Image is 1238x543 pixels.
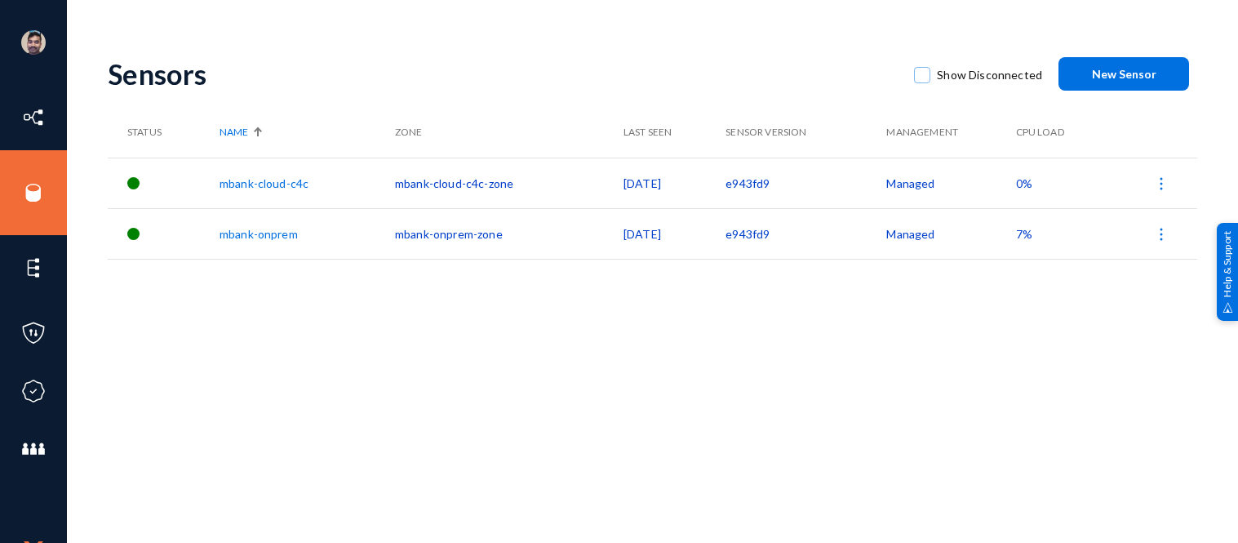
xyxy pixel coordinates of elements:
img: icon-policies.svg [21,321,46,345]
img: icon-more.svg [1153,176,1169,192]
td: e943fd9 [725,208,886,259]
img: icon-more.svg [1153,226,1169,243]
td: [DATE] [623,158,725,208]
img: icon-inventory.svg [21,105,46,130]
td: Managed [886,158,1015,208]
th: CPU Load [1016,107,1103,158]
div: Help & Support [1217,222,1238,320]
img: icon-elements.svg [21,256,46,280]
td: mbank-cloud-c4c-zone [395,158,623,208]
td: mbank-onprem-zone [395,208,623,259]
span: Show Disconnected [937,63,1042,87]
td: Managed [886,208,1015,259]
button: New Sensor [1058,57,1189,91]
th: Sensor Version [725,107,886,158]
span: 0% [1016,176,1032,190]
div: Name [220,125,387,140]
div: Sensors [108,57,898,91]
th: Zone [395,107,623,158]
a: mbank-cloud-c4c [220,176,308,190]
img: icon-members.svg [21,437,46,461]
td: e943fd9 [725,158,886,208]
img: help_support.svg [1222,302,1233,313]
img: icon-sources.svg [21,180,46,205]
a: mbank-onprem [220,227,298,241]
img: ACg8ocK1ZkZ6gbMmCU1AeqPIsBvrTWeY1xNXvgxNjkUXxjcqAiPEIvU=s96-c [21,30,46,55]
span: 7% [1016,227,1032,241]
img: icon-compliance.svg [21,379,46,403]
td: [DATE] [623,208,725,259]
th: Management [886,107,1015,158]
th: Last Seen [623,107,725,158]
th: Status [108,107,220,158]
span: Name [220,125,248,140]
span: New Sensor [1092,67,1156,81]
